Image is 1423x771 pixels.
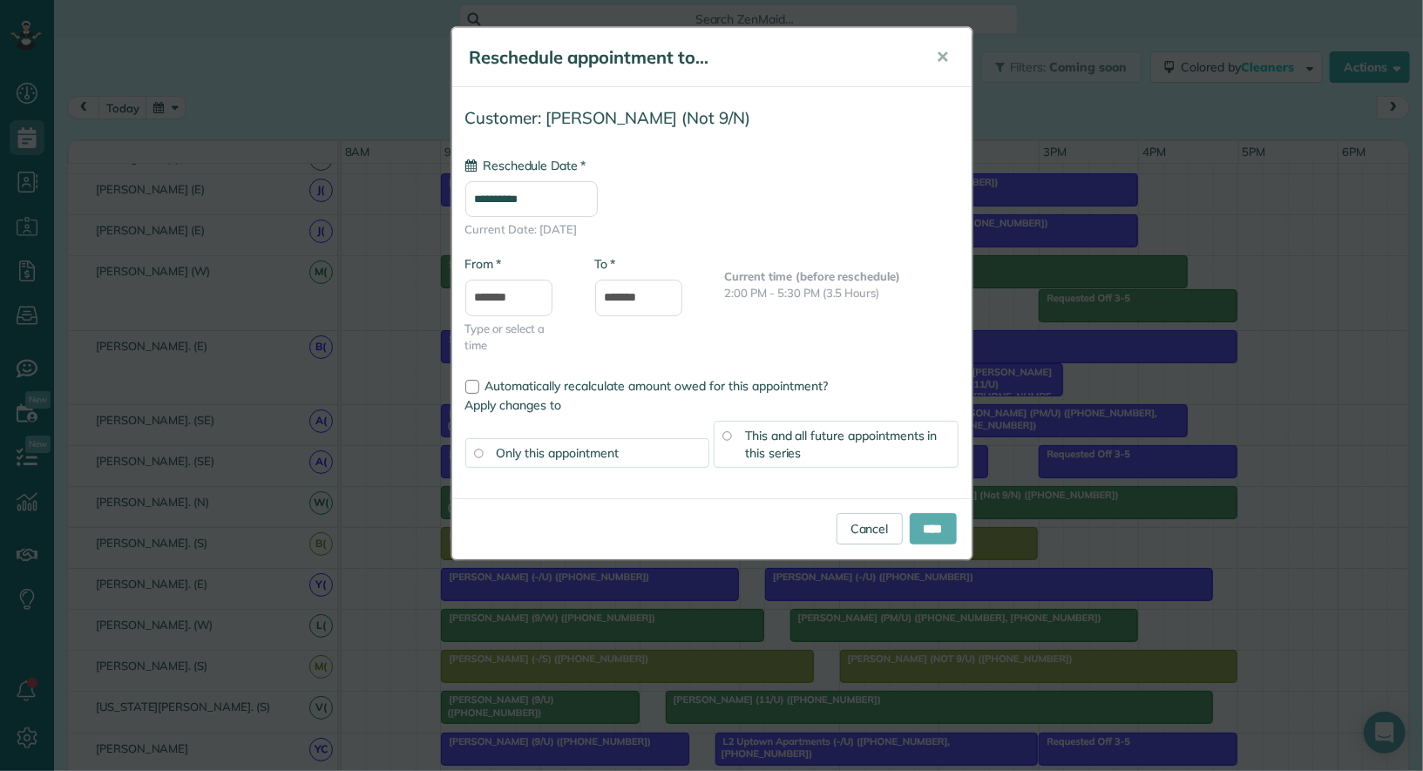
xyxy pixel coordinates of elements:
label: To [595,255,615,273]
label: Reschedule Date [465,157,586,174]
p: 2:00 PM - 5:30 PM (3.5 Hours) [725,285,959,301]
label: Apply changes to [465,396,959,414]
span: Only this appointment [497,445,619,461]
h4: Customer: [PERSON_NAME] (Not 9/N) [465,109,959,127]
span: This and all future appointments in this series [745,428,938,461]
input: Only this appointment [474,449,483,457]
span: ✕ [937,47,950,67]
b: Current time (before reschedule) [725,269,901,283]
span: Automatically recalculate amount owed for this appointment? [485,378,829,394]
h5: Reschedule appointment to... [470,45,912,70]
span: Current Date: [DATE] [465,221,959,238]
input: This and all future appointments in this series [722,431,731,440]
a: Cancel [837,513,903,544]
label: From [465,255,501,273]
span: Type or select a time [465,321,569,354]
